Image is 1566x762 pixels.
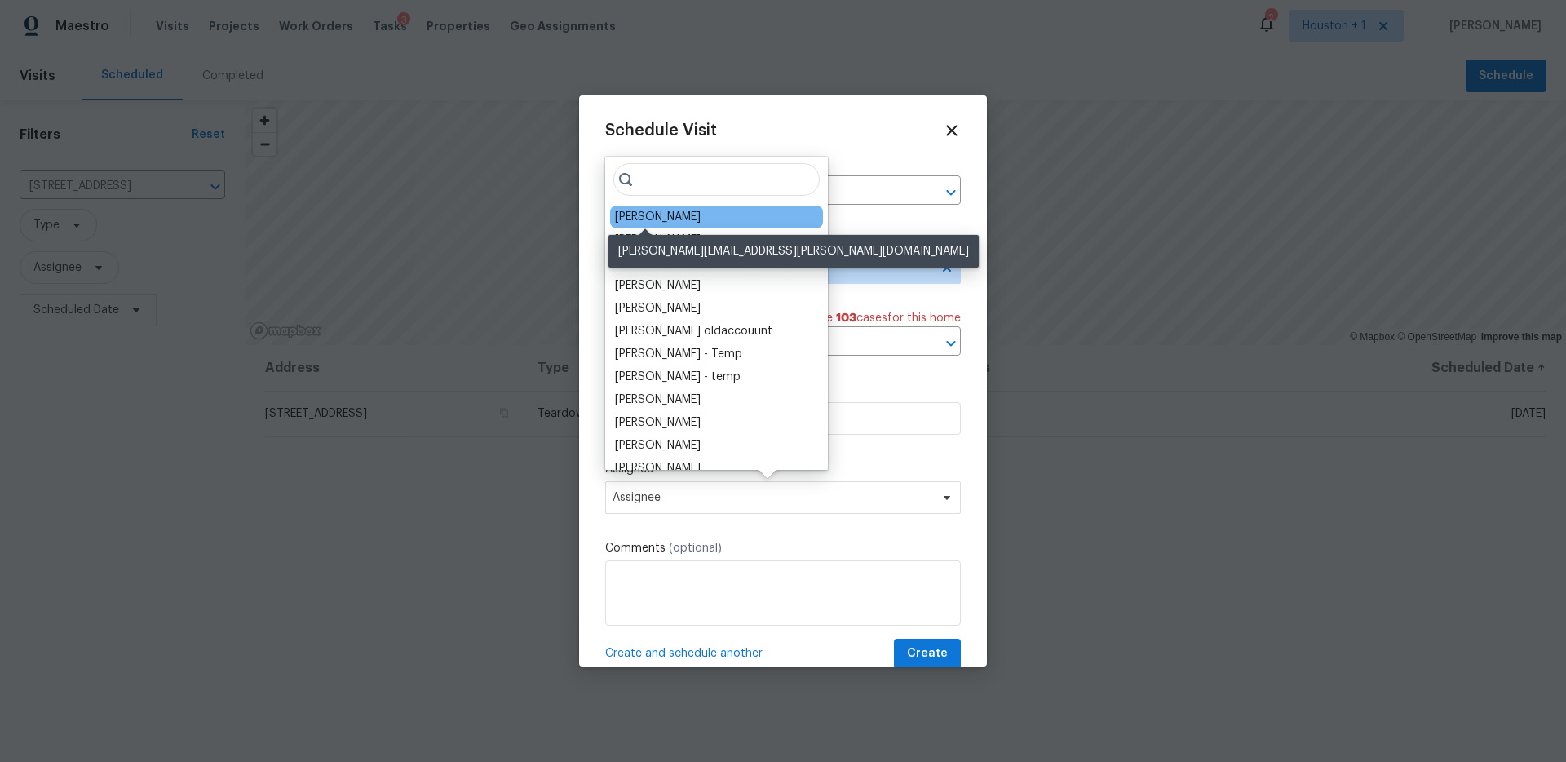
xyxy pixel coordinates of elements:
[615,323,772,339] div: [PERSON_NAME] oldaccouunt
[894,639,961,669] button: Create
[615,346,742,362] div: [PERSON_NAME] - Temp
[615,369,741,385] div: [PERSON_NAME] - temp
[615,437,701,454] div: [PERSON_NAME]
[943,122,961,140] span: Close
[608,235,979,268] div: [PERSON_NAME][EMAIL_ADDRESS][PERSON_NAME][DOMAIN_NAME]
[615,392,701,408] div: [PERSON_NAME]
[613,491,932,504] span: Assignee
[785,310,961,326] span: There are case s for this home
[605,645,763,662] span: Create and schedule another
[615,277,701,294] div: [PERSON_NAME]
[940,332,962,355] button: Open
[615,232,701,248] div: [PERSON_NAME]
[615,414,701,431] div: [PERSON_NAME]
[615,209,701,225] div: [PERSON_NAME]
[605,122,717,139] span: Schedule Visit
[907,644,948,664] span: Create
[605,540,961,556] label: Comments
[836,312,856,324] span: 103
[669,543,722,554] span: (optional)
[940,181,962,204] button: Open
[615,460,701,476] div: [PERSON_NAME]
[615,300,701,317] div: [PERSON_NAME]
